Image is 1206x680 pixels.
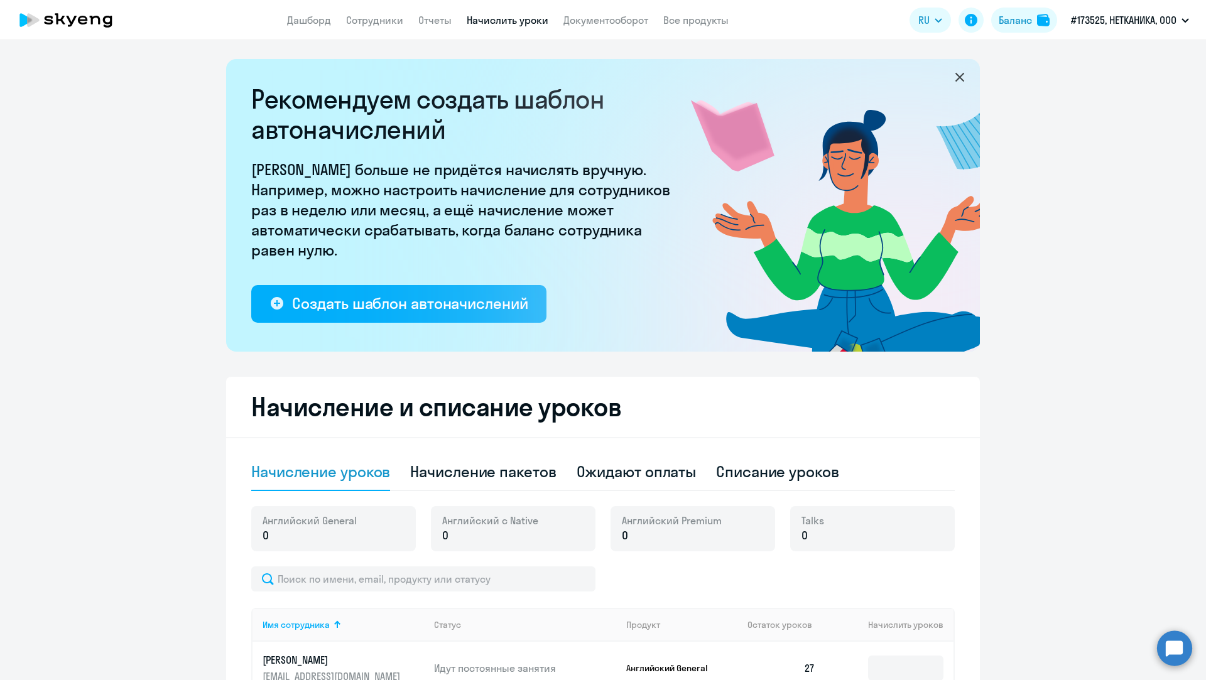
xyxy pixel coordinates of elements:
[442,514,538,527] span: Английский с Native
[1071,13,1176,28] p: #173525, НЕТКАНИКА, ООО
[287,14,331,26] a: Дашборд
[251,566,595,591] input: Поиск по имени, email, продукту или статусу
[442,527,448,544] span: 0
[563,14,648,26] a: Документооборот
[626,619,738,630] div: Продукт
[1065,5,1195,35] button: #173525, НЕТКАНИКА, ООО
[418,14,452,26] a: Отчеты
[577,461,697,482] div: Ожидают оплаты
[251,84,678,144] h2: Рекомендуем создать шаблон автоначислений
[263,514,357,527] span: Английский General
[1037,14,1050,26] img: balance
[263,619,424,630] div: Имя сотрудника
[825,608,953,642] th: Начислить уроков
[747,619,825,630] div: Остаток уроков
[251,392,955,422] h2: Начисление и списание уроков
[622,514,722,527] span: Английский Premium
[663,14,729,26] a: Все продукты
[434,619,461,630] div: Статус
[747,619,812,630] span: Остаток уроков
[622,527,628,544] span: 0
[263,527,269,544] span: 0
[251,285,546,323] button: Создать шаблон автоначислений
[801,514,824,527] span: Talks
[716,461,839,482] div: Списание уроков
[292,293,528,313] div: Создать шаблон автоначислений
[251,461,390,482] div: Начисление уроков
[410,461,556,482] div: Начисление пакетов
[434,661,616,675] p: Идут постоянные занятия
[626,662,720,674] p: Английский General
[801,527,808,544] span: 0
[918,13,930,28] span: RU
[251,159,678,260] p: [PERSON_NAME] больше не придётся начислять вручную. Например, можно настроить начисление для сотр...
[991,8,1057,33] button: Балансbalance
[910,8,951,33] button: RU
[434,619,616,630] div: Статус
[346,14,403,26] a: Сотрудники
[626,619,660,630] div: Продукт
[467,14,548,26] a: Начислить уроки
[263,653,403,667] p: [PERSON_NAME]
[263,619,330,630] div: Имя сотрудника
[999,13,1032,28] div: Баланс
